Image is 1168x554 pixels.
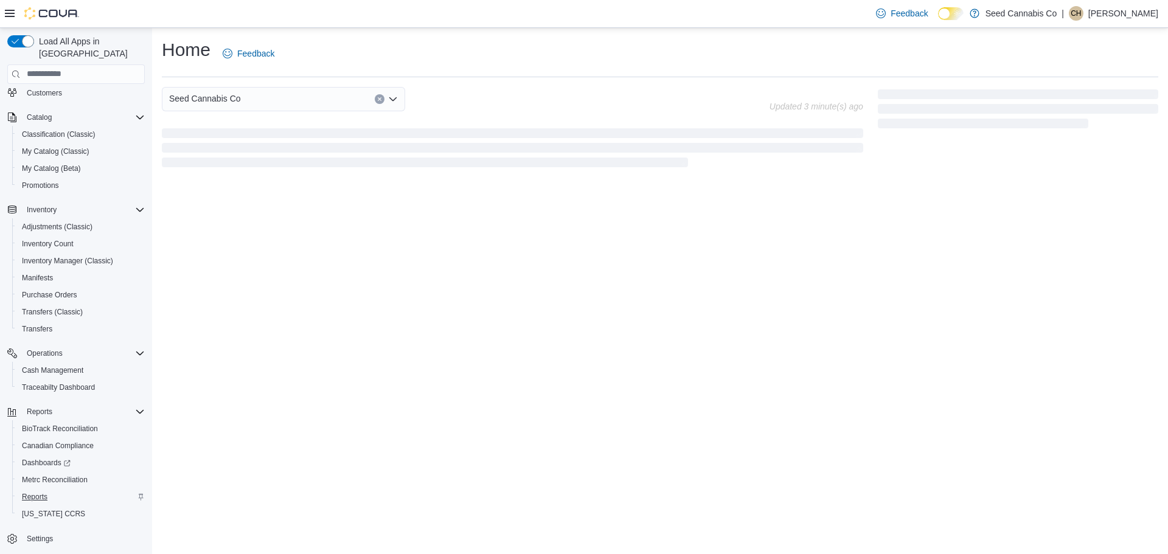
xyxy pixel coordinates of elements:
span: Transfers (Classic) [17,305,145,319]
button: Classification (Classic) [12,126,150,143]
a: My Catalog (Classic) [17,144,94,159]
img: Cova [24,7,79,19]
span: Traceabilty Dashboard [22,383,95,392]
button: My Catalog (Classic) [12,143,150,160]
span: Inventory Count [22,239,74,249]
button: Manifests [12,269,150,286]
button: Customers [2,84,150,102]
a: Cash Management [17,363,88,378]
input: Dark Mode [938,7,964,20]
span: Settings [22,531,145,546]
button: Traceabilty Dashboard [12,379,150,396]
span: Adjustments (Classic) [17,220,145,234]
span: Promotions [22,181,59,190]
span: Catalog [27,113,52,122]
button: Clear input [375,94,384,104]
a: Metrc Reconciliation [17,473,92,487]
span: Dashboards [22,458,71,468]
button: Operations [2,345,150,362]
a: Dashboards [12,454,150,471]
button: Settings [2,530,150,547]
span: Canadian Compliance [22,441,94,451]
span: My Catalog (Beta) [17,161,145,176]
span: Transfers [22,324,52,334]
span: My Catalog (Classic) [17,144,145,159]
span: Adjustments (Classic) [22,222,92,232]
button: My Catalog (Beta) [12,160,150,177]
button: Reports [12,488,150,505]
span: Inventory Manager (Classic) [17,254,145,268]
span: Feedback [891,7,928,19]
span: Inventory Manager (Classic) [22,256,113,266]
span: BioTrack Reconciliation [17,421,145,436]
span: CH [1071,6,1081,21]
span: Purchase Orders [22,290,77,300]
a: [US_STATE] CCRS [17,507,90,521]
button: Transfers (Classic) [12,303,150,320]
a: Feedback [871,1,933,26]
span: Canadian Compliance [17,438,145,453]
span: Catalog [22,110,145,125]
span: Transfers (Classic) [22,307,83,317]
span: Inventory Count [17,237,145,251]
span: Classification (Classic) [17,127,145,142]
p: Seed Cannabis Co [985,6,1057,21]
span: Metrc Reconciliation [17,473,145,487]
button: Metrc Reconciliation [12,471,150,488]
button: Transfers [12,320,150,338]
span: Operations [27,348,63,358]
span: My Catalog (Beta) [22,164,81,173]
span: Reports [27,407,52,417]
span: Operations [22,346,145,361]
p: | [1062,6,1064,21]
span: Manifests [17,271,145,285]
button: Catalog [22,110,57,125]
a: Classification (Classic) [17,127,100,142]
span: Loading [162,131,863,170]
span: Loading [878,92,1158,131]
a: Reports [17,490,52,504]
h1: Home [162,38,210,62]
span: Washington CCRS [17,507,145,521]
button: Inventory [2,201,150,218]
span: Seed Cannabis Co [169,91,241,106]
a: Settings [22,531,58,546]
a: Feedback [218,41,279,66]
button: Canadian Compliance [12,437,150,454]
a: Transfers [17,322,57,336]
a: Inventory Count [17,237,78,251]
span: Classification (Classic) [22,130,96,139]
span: Cash Management [17,363,145,378]
a: Promotions [17,178,64,193]
span: [US_STATE] CCRS [22,509,85,519]
button: Reports [2,403,150,420]
span: Inventory [22,203,145,217]
p: [PERSON_NAME] [1088,6,1158,21]
a: Transfers (Classic) [17,305,88,319]
p: Updated 3 minute(s) ago [770,102,863,111]
span: Dashboards [17,455,145,470]
button: Adjustments (Classic) [12,218,150,235]
button: BioTrack Reconciliation [12,420,150,437]
span: Settings [27,534,53,544]
span: Inventory [27,205,57,215]
button: [US_STATE] CCRS [12,505,150,522]
span: Load All Apps in [GEOGRAPHIC_DATA] [34,35,145,60]
span: Manifests [22,273,53,283]
span: Reports [22,404,145,419]
span: Dark Mode [938,20,939,21]
span: Promotions [17,178,145,193]
button: Open list of options [388,94,398,104]
span: Customers [27,88,62,98]
button: Inventory [22,203,61,217]
a: Inventory Manager (Classic) [17,254,118,268]
span: My Catalog (Classic) [22,147,89,156]
span: Reports [22,492,47,502]
div: Courtney Huggins [1069,6,1083,21]
button: Inventory Manager (Classic) [12,252,150,269]
button: Operations [22,346,68,361]
a: Purchase Orders [17,288,82,302]
button: Purchase Orders [12,286,150,303]
a: Adjustments (Classic) [17,220,97,234]
span: Traceabilty Dashboard [17,380,145,395]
